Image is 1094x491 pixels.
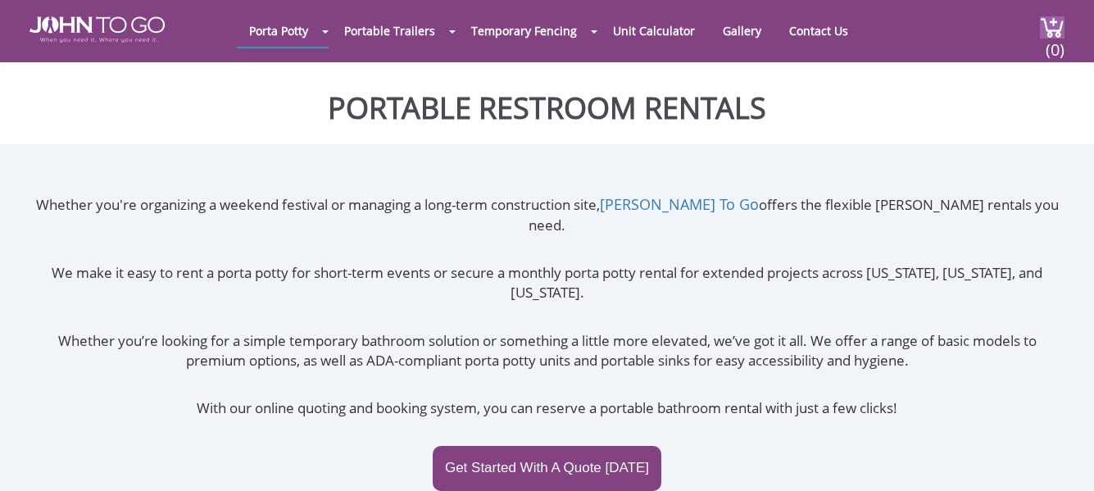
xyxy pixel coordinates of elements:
p: Whether you're organizing a weekend festival or managing a long-term construction site, offers th... [30,194,1064,235]
a: Get Started With A Quote [DATE] [433,446,661,490]
a: Unit Calculator [601,15,707,47]
p: Whether you’re looking for a simple temporary bathroom solution or something a little more elevat... [30,331,1064,371]
p: With our online quoting and booking system, you can reserve a portable bathroom rental with just ... [30,398,1064,418]
span: (0) [1045,25,1064,61]
a: Gallery [710,15,774,47]
a: Porta Potty [237,15,320,47]
img: cart a [1040,16,1064,39]
a: Portable Trailers [332,15,447,47]
img: JOHN to go [30,16,165,43]
a: Contact Us [777,15,860,47]
a: Temporary Fencing [459,15,589,47]
p: We make it easy to rent a porta potty for short-term events or secure a monthly porta potty renta... [30,263,1064,303]
a: [PERSON_NAME] To Go [600,194,759,214]
button: Live Chat [1028,425,1094,491]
